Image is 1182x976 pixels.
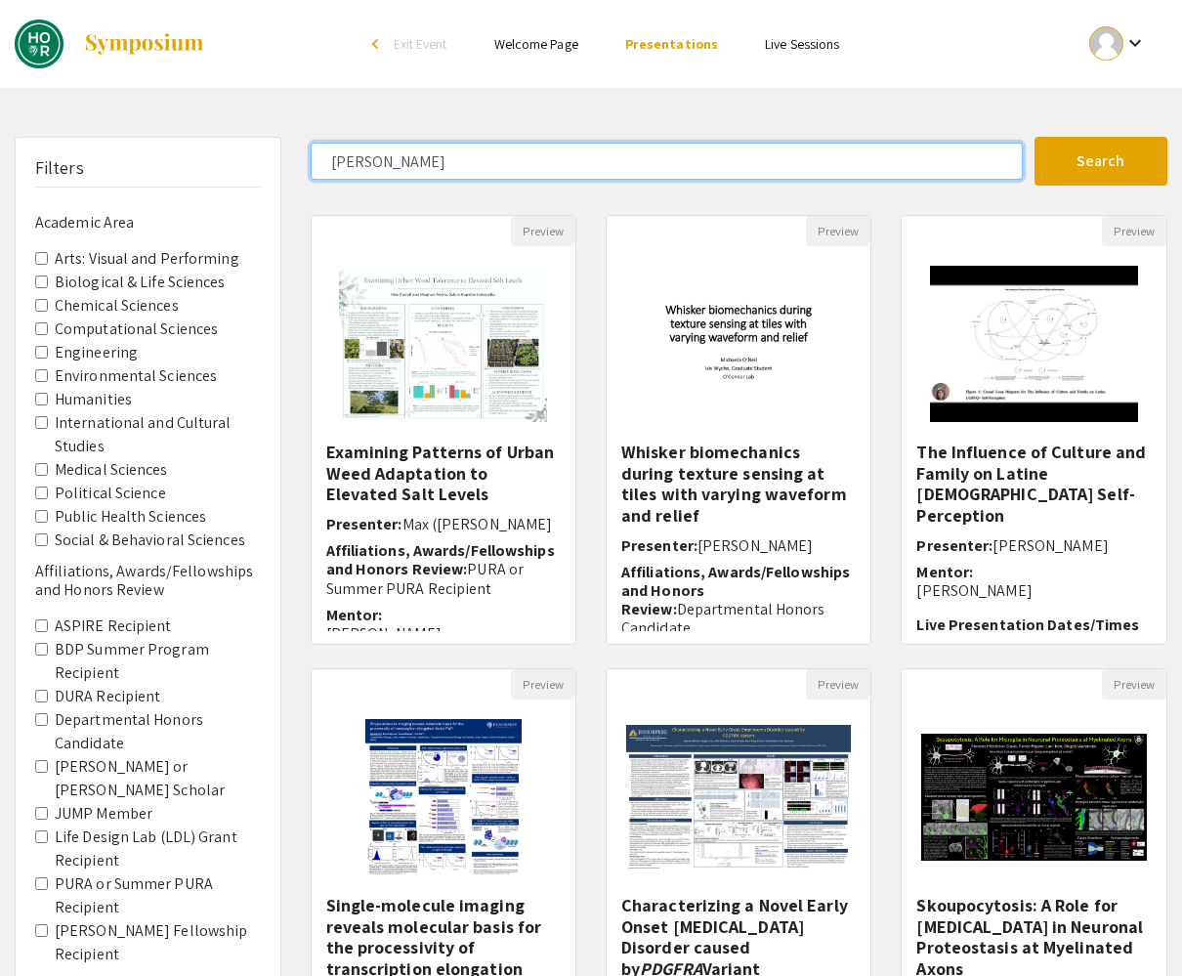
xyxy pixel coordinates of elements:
label: DURA Recipient [55,685,160,708]
span: PURA or Summer PURA Recipient [326,559,525,598]
div: Open Presentation <p><span style="color: black;">Whisker biomechanics during texture sensing at t... [606,215,871,645]
img: <p class="ql-align-center"><span style="background-color: transparent; color: rgb(0, 0, 0);">Exam... [319,246,567,442]
label: Chemical Sciences [55,294,179,318]
h5: Filters [35,157,84,179]
img: <p>The Influence of Culture and Family on Latine LGBTQ+ Self-Perception&nbsp;</p> [910,246,1158,442]
a: DREAMS Spring 2025 [15,20,205,68]
button: Preview [806,216,870,246]
button: Search [1034,137,1167,186]
button: Preview [806,669,870,700]
label: Life Design Lab (LDL) Grant Recipient [55,826,261,872]
img: Symposium by ForagerOne [83,32,205,56]
h5: The Influence of Culture and Family on Latine [DEMOGRAPHIC_DATA] Self-Perception [916,442,1151,526]
label: International and Cultural Studies [55,411,261,458]
input: Search Keyword(s) Or Author(s) [311,143,1023,180]
img: <p>Skoupocytosis: A Role for Microglia in Neuronal Proteostasis at Myelinated Axons</p> [902,714,1165,880]
label: Political Science [55,482,166,505]
span: Departmental Honors Candidate [621,599,825,638]
img: <p><span style="color: black;">Whisker biomechanics during texture sensing at tiles with varying ... [607,261,870,427]
label: JUMP Member [55,802,152,826]
label: PURA or Summer PURA Recipient [55,872,261,919]
label: Departmental Honors Candidate [55,708,261,755]
label: Environmental Sciences [55,364,217,388]
label: Social & Behavioral Sciences [55,529,245,552]
h6: Presenter: [621,536,856,555]
span: Live Presentation Dates/Times (all times are [GEOGRAPHIC_DATA]):: [916,615,1139,672]
label: ASPIRE Recipient [55,615,172,638]
label: Biological & Life Sciences [55,271,226,294]
h6: Presenter: [916,536,1151,555]
button: Expand account dropdown [1069,21,1167,65]
button: Preview [1102,216,1166,246]
span: Exit Event [394,35,447,53]
label: Arts: Visual and Performing [55,247,239,271]
button: Preview [511,669,575,700]
h6: Presenter: [326,515,561,533]
label: Engineering [55,341,138,364]
span: [PERSON_NAME] [697,535,813,556]
h6: Academic Area [35,213,261,232]
span: Affiliations, Awards/Fellowships and Honors Review: [621,562,850,619]
div: arrow_back_ios [372,38,384,50]
label: Computational Sciences [55,318,218,341]
span: [PERSON_NAME] [992,535,1108,556]
button: Preview [1102,669,1166,700]
img: DREAMS Spring 2025 [15,20,63,68]
label: Medical Sciences [55,458,168,482]
p: [PERSON_NAME] [326,624,561,643]
a: Live Sessions [765,35,839,53]
span: Mentor: [326,605,383,625]
div: Open Presentation <p>The Influence of Culture and Family on Latine LGBTQ+ Self-Perception&nbsp;</p> [901,215,1166,645]
a: Presentations [625,35,718,53]
button: Preview [511,216,575,246]
h5: Examining Patterns of Urban Weed Adaptation to Elevated Salt Levels [326,442,561,505]
label: [PERSON_NAME] Fellowship Recipient [55,919,261,966]
a: Welcome Page [494,35,578,53]
p: [PERSON_NAME] [916,581,1151,600]
label: [PERSON_NAME] or [PERSON_NAME] Scholar [55,755,261,802]
img: <p>Characterizing a Novel Early Onset Emphysema Disorder caused by <em>PDGFRA </em>Variant</p> [607,705,870,889]
label: BDP Summer Program Recipient [55,638,261,685]
span: Affiliations, Awards/Fellowships and Honors Review: [326,540,555,579]
span: Max ([PERSON_NAME] [402,514,553,534]
span: Mentor: [916,562,973,582]
mat-icon: Expand account dropdown [1123,31,1147,55]
label: Public Health Sciences [55,505,206,529]
img: <p><span style="color: black;">Single-molecule imaging reveals molecular basis for the processivi... [346,700,541,895]
h6: Affiliations, Awards/Fellowships and Honors Review [35,562,261,599]
iframe: Chat [15,888,83,961]
h5: Whisker biomechanics during texture sensing at tiles with varying waveform and relief [621,442,856,526]
label: Humanities [55,388,132,411]
div: Open Presentation <p class="ql-align-center"><span style="background-color: transparent; color: r... [311,215,576,645]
